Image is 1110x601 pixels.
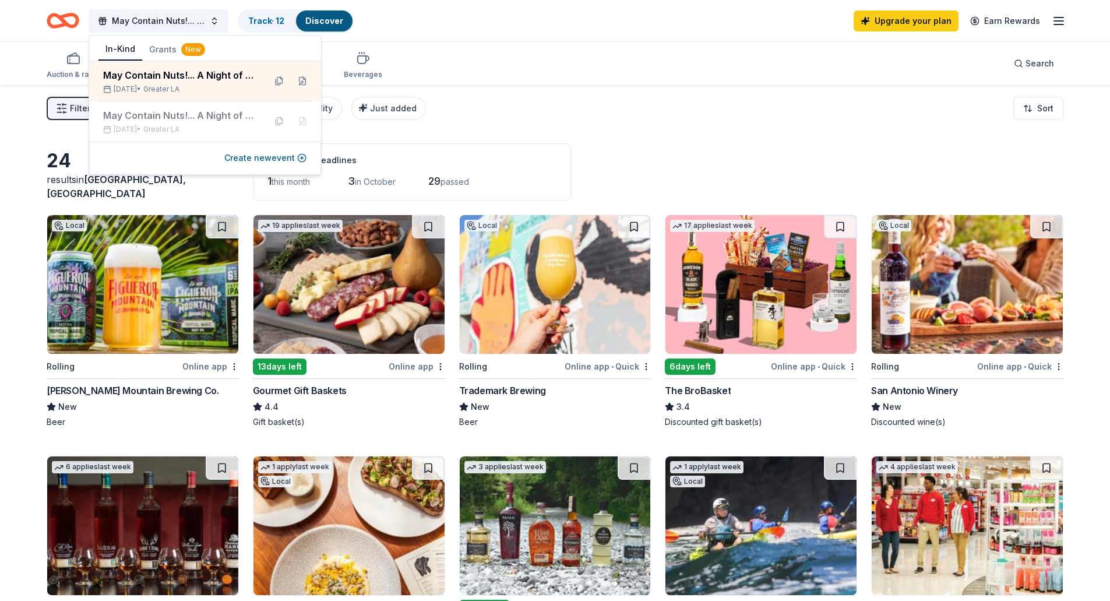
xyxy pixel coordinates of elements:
[872,215,1063,354] img: Image for San Antonio Winery
[348,175,355,187] span: 3
[142,39,212,60] button: Grants
[52,220,87,231] div: Local
[253,456,445,595] img: Image for Élephante
[181,43,205,56] div: New
[963,10,1047,31] a: Earn Rewards
[182,359,239,374] div: Online app
[459,360,487,374] div: Rolling
[871,384,958,398] div: San Antonio Winery
[464,461,546,473] div: 3 applies last week
[977,359,1063,374] div: Online app Quick
[253,215,445,354] img: Image for Gourmet Gift Baskets
[428,175,441,187] span: 29
[876,461,958,473] div: 4 applies last week
[459,416,651,428] div: Beer
[471,400,489,414] span: New
[871,416,1063,428] div: Discounted wine(s)
[459,215,651,428] a: Image for Trademark BrewingLocalRollingOnline app•QuickTrademark BrewingNewBeer
[267,175,272,187] span: 1
[47,149,239,173] div: 24
[1026,57,1054,71] span: Search
[876,220,911,231] div: Local
[459,384,546,398] div: Trademark Brewing
[47,47,100,85] button: Auction & raffle
[665,456,857,595] img: Image for Santa Barbara Adventure Company
[883,400,901,414] span: New
[665,215,857,428] a: Image for The BroBasket17 applieslast week6days leftOnline app•QuickThe BroBasket3.4Discounted gi...
[871,360,899,374] div: Rolling
[389,359,445,374] div: Online app
[565,359,651,374] div: Online app Quick
[272,177,310,187] span: this month
[253,359,306,375] div: 13 days left
[47,7,79,34] a: Home
[52,461,133,473] div: 6 applies last week
[854,10,959,31] a: Upgrade your plan
[441,177,469,187] span: passed
[1005,52,1063,75] button: Search
[58,400,77,414] span: New
[665,384,731,398] div: The BroBasket
[47,70,100,79] div: Auction & raffle
[47,97,100,120] button: Filter2
[258,461,332,473] div: 1 apply last week
[253,416,445,428] div: Gift basket(s)
[464,220,499,231] div: Local
[47,173,239,201] div: results
[872,456,1063,595] img: Image for Target
[344,47,382,85] button: Beverages
[676,400,690,414] span: 3.4
[670,220,755,232] div: 17 applies last week
[238,9,354,33] button: Track· 12Discover
[103,125,256,134] div: [DATE] •
[665,416,857,428] div: Discounted gift basket(s)
[817,362,820,371] span: •
[670,476,705,487] div: Local
[258,476,293,487] div: Local
[351,97,426,120] button: Just added
[143,125,179,134] span: Greater LA
[47,384,219,398] div: [PERSON_NAME] Mountain Brewing Co.
[89,9,228,33] button: May Contain Nuts!... A Night of Comedy benefitting WeSPARK [MEDICAL_DATA] Support Center
[871,215,1063,428] a: Image for San Antonio WineryLocalRollingOnline app•QuickSan Antonio WineryNewDiscounted wine(s)
[253,384,347,398] div: Gourmet Gift Baskets
[103,108,256,122] div: May Contain Nuts!... A Night of Comedy benefitting WeSPARK [MEDICAL_DATA] Support Center
[1013,97,1063,120] button: Sort
[143,85,179,94] span: Greater LA
[224,151,306,165] button: Create newevent
[460,215,651,354] img: Image for Trademark Brewing
[253,215,445,428] a: Image for Gourmet Gift Baskets19 applieslast week13days leftOnline appGourmet Gift Baskets4.4Gift...
[47,360,75,374] div: Rolling
[665,215,857,354] img: Image for The BroBasket
[265,400,279,414] span: 4.4
[1024,362,1026,371] span: •
[665,359,716,375] div: 6 days left
[47,215,239,428] a: Image for Figueroa Mountain Brewing Co.LocalRollingOnline app[PERSON_NAME] Mountain Brewing Co.Ne...
[47,215,238,354] img: Image for Figueroa Mountain Brewing Co.
[258,220,343,232] div: 19 applies last week
[47,456,238,595] img: Image for Buffalo Trace Distillery
[103,68,256,82] div: May Contain Nuts!... A Night of Comedy benefitting WeSPARK [MEDICAL_DATA] Support Center
[670,461,743,473] div: 1 apply last week
[355,177,396,187] span: in October
[771,359,857,374] div: Online app Quick
[112,14,205,28] span: May Contain Nuts!... A Night of Comedy benefitting WeSPARK [MEDICAL_DATA] Support Center
[47,416,239,428] div: Beer
[305,16,343,26] a: Discover
[1037,101,1053,115] span: Sort
[98,38,142,61] button: In-Kind
[460,456,651,595] img: Image for Heaven Hill Brands
[344,70,382,79] div: Beverages
[611,362,614,371] span: •
[370,103,417,113] span: Just added
[267,153,556,167] div: Application deadlines
[103,85,256,94] div: [DATE] •
[70,101,90,115] span: Filter
[248,16,284,26] a: Track· 12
